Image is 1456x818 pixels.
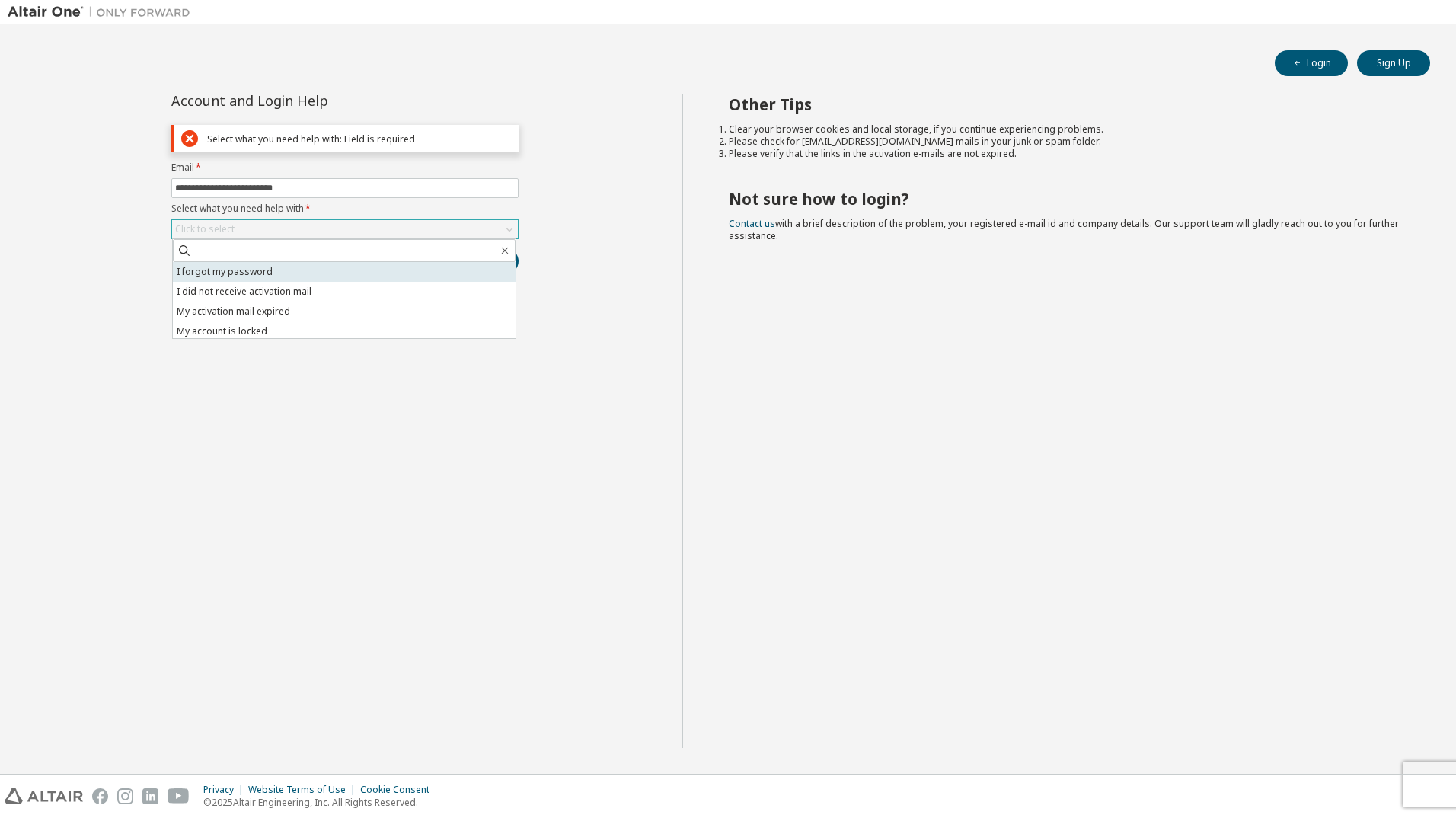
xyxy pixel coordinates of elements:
p: © 2025 Altair Engineering, Inc. All Rights Reserved. [203,796,439,809]
a: Contact us [729,217,775,230]
img: instagram.svg [117,788,133,804]
span: with a brief description of the problem, your registered e-mail id and company details. Our suppo... [729,217,1399,242]
div: Privacy [203,784,248,796]
label: Select what you need help with [171,203,519,215]
button: Sign Up [1357,50,1430,76]
img: altair_logo.svg [5,788,83,804]
div: Select what you need help with: Field is required [207,133,512,145]
img: youtube.svg [168,788,190,804]
li: Clear your browser cookies and local storage, if you continue experiencing problems. [729,123,1403,136]
button: Login [1275,50,1348,76]
div: Cookie Consent [360,784,439,796]
li: Please verify that the links in the activation e-mails are not expired. [729,148,1403,160]
label: Email [171,161,519,174]
li: I forgot my password [173,262,516,282]
li: Please check for [EMAIL_ADDRESS][DOMAIN_NAME] mails in your junk or spam folder. [729,136,1403,148]
h2: Not sure how to login? [729,189,1403,209]
img: Altair One [8,5,198,20]
div: Click to select [175,223,235,235]
div: Website Terms of Use [248,784,360,796]
img: facebook.svg [92,788,108,804]
div: Click to select [172,220,518,238]
h2: Other Tips [729,94,1403,114]
img: linkedin.svg [142,788,158,804]
div: Account and Login Help [171,94,449,107]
